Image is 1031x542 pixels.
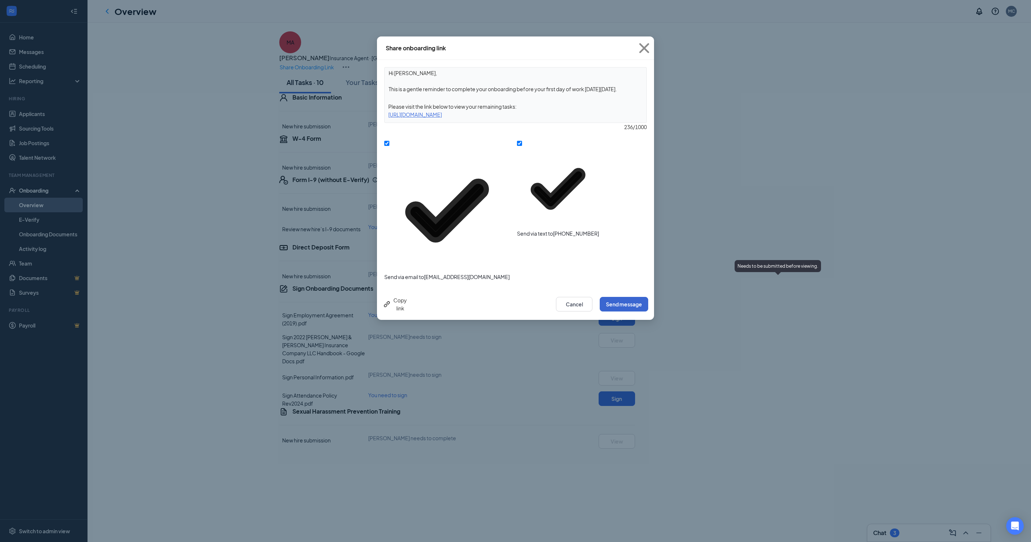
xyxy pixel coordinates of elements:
[384,141,389,146] input: Send via email to[EMAIL_ADDRESS][DOMAIN_NAME]
[634,38,654,58] svg: Cross
[384,148,510,273] svg: Checkmark
[600,297,648,311] button: Send message
[383,296,407,312] div: Copy link
[738,263,818,269] p: Needs to be submitted before viewing.
[1006,517,1024,535] div: Open Intercom Messenger
[384,123,647,131] div: 236 / 1000
[517,141,522,146] input: Send via text to[PHONE_NUMBER]
[385,102,646,111] div: Please visit the link below to view your remaining tasks:
[383,296,407,312] button: Link Copy link
[517,148,599,230] svg: Checkmark
[385,111,646,119] div: [URL][DOMAIN_NAME]
[385,67,646,94] textarea: Hi [PERSON_NAME], This is a gentle reminder to complete your onboarding before your first day of ...
[517,230,599,237] span: Send via text to [PHONE_NUMBER]
[556,297,592,311] button: Cancel
[384,274,510,280] span: Send via email to [EMAIL_ADDRESS][DOMAIN_NAME]
[383,300,392,309] svg: Link
[386,44,446,52] div: Share onboarding link
[634,36,654,60] button: Close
